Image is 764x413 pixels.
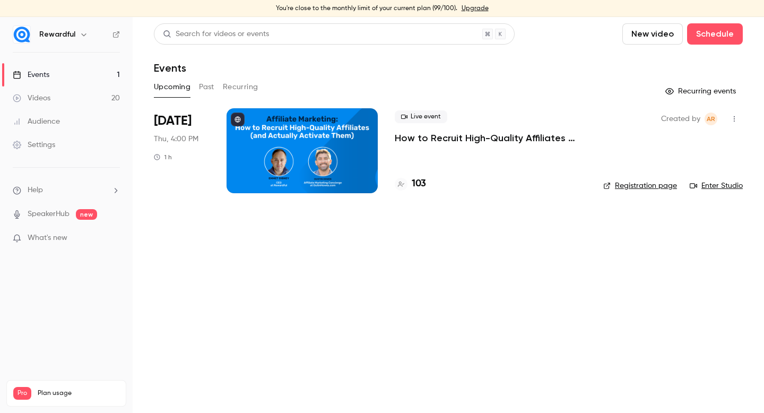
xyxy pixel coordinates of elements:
span: Thu, 4:00 PM [154,134,198,144]
span: Audrey Rampon [705,113,717,125]
a: Upgrade [462,4,489,13]
span: Plan usage [38,389,119,398]
button: Recurring events [661,83,743,100]
span: Live event [395,110,447,123]
h4: 103 [412,177,426,191]
button: Schedule [687,23,743,45]
div: 1 h [154,153,172,161]
a: 103 [395,177,426,191]
span: [DATE] [154,113,192,130]
div: Events [13,70,49,80]
img: Rewardful [13,26,30,43]
a: Enter Studio [690,180,743,191]
a: How to Recruit High-Quality Affiliates (and Actually Activate Them) [395,132,586,144]
span: Help [28,185,43,196]
iframe: Noticeable Trigger [107,234,120,243]
span: What's new [28,233,67,244]
span: AR [707,113,715,125]
span: new [76,209,97,220]
div: Settings [13,140,55,150]
li: help-dropdown-opener [13,185,120,196]
button: Past [199,79,214,96]
div: Videos [13,93,50,104]
button: New video [622,23,683,45]
button: Upcoming [154,79,190,96]
span: Pro [13,387,31,400]
div: Sep 18 Thu, 5:00 PM (Europe/Paris) [154,108,210,193]
a: Registration page [603,180,677,191]
div: Search for videos or events [163,29,269,40]
button: Recurring [223,79,258,96]
h6: Rewardful [39,29,75,40]
a: SpeakerHub [28,209,70,220]
span: Created by [661,113,700,125]
div: Audience [13,116,60,127]
h1: Events [154,62,186,74]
